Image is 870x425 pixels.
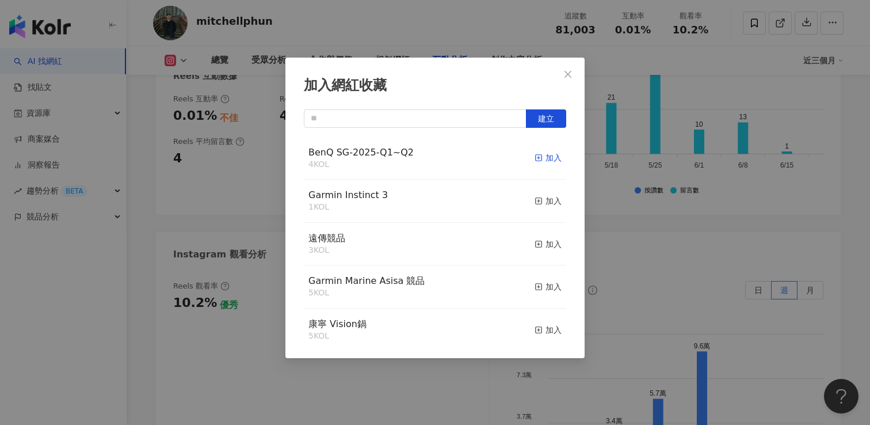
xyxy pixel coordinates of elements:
[304,76,566,96] div: 加入網紅收藏
[535,238,562,251] div: 加入
[308,189,388,200] span: Garmin Instinct 3
[538,114,554,123] span: 建立
[308,275,425,286] span: Garmin Marine Asisa 競品
[308,287,425,299] div: 5 KOL
[308,148,414,157] a: BenQ SG-2025-Q1~Q2
[308,202,388,213] div: 1 KOL
[308,318,367,329] span: 康寧 Vision鍋
[535,324,562,336] div: 加入
[308,245,345,256] div: 3 KOL
[535,318,562,342] button: 加入
[556,63,579,86] button: Close
[308,159,414,170] div: 4 KOL
[535,189,562,213] button: 加入
[308,331,367,342] div: 5 KOL
[535,280,562,293] div: 加入
[535,275,562,299] button: 加入
[308,191,388,200] a: Garmin Instinct 3
[308,147,414,158] span: BenQ SG-2025-Q1~Q2
[308,276,425,286] a: Garmin Marine Asisa 競品
[308,320,367,329] a: 康寧 Vision鍋
[535,146,562,170] button: 加入
[308,233,345,244] span: 遠傳競品
[535,151,562,164] div: 加入
[535,195,562,207] div: 加入
[526,109,566,128] button: 建立
[535,232,562,256] button: 加入
[308,234,345,243] a: 遠傳競品
[563,70,573,79] span: close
